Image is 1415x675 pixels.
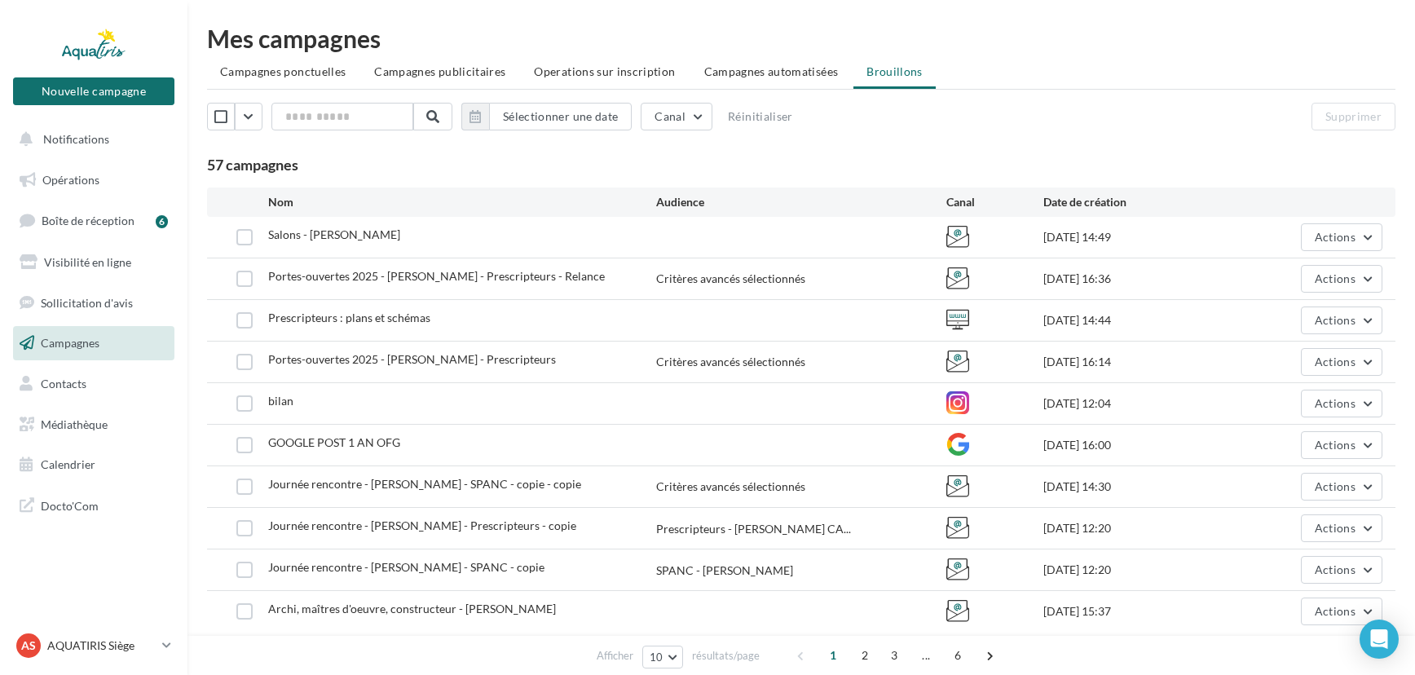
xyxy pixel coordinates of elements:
[1043,312,1237,329] div: [DATE] 14:44
[268,394,293,408] span: bilan
[1315,396,1355,410] span: Actions
[10,122,171,157] button: Notifications
[656,562,793,579] div: SPANC - [PERSON_NAME]
[534,64,675,78] span: Operations sur inscription
[1301,473,1382,501] button: Actions
[1315,438,1355,452] span: Actions
[1301,223,1382,251] button: Actions
[268,311,430,324] span: Prescripteurs : plans et schémas
[692,648,760,664] span: résultats/page
[1301,598,1382,625] button: Actions
[1301,514,1382,542] button: Actions
[47,637,156,654] p: AQUATIRIS Siège
[650,651,663,664] span: 10
[1301,265,1382,293] button: Actions
[41,495,99,516] span: Docto'Com
[13,630,174,661] a: AS AQUATIRIS Siège
[946,194,1043,210] div: Canal
[1043,437,1237,453] div: [DATE] 16:00
[1315,230,1355,244] span: Actions
[44,255,131,269] span: Visibilité en ligne
[1301,431,1382,459] button: Actions
[43,132,109,146] span: Notifications
[461,103,632,130] button: Sélectionner une date
[1043,520,1237,536] div: [DATE] 12:20
[156,215,168,228] div: 6
[268,194,655,210] div: Nom
[41,336,99,350] span: Campagnes
[656,271,947,287] div: Critères avancés sélectionnés
[881,642,907,668] span: 3
[1315,562,1355,576] span: Actions
[41,295,133,309] span: Sollicitation d'avis
[945,642,971,668] span: 6
[1315,355,1355,368] span: Actions
[1315,271,1355,285] span: Actions
[641,103,712,130] button: Canal
[10,367,178,401] a: Contacts
[489,103,632,130] button: Sélectionner une date
[721,107,800,126] button: Réinitialiser
[656,479,947,495] div: Critères avancés sélectionnés
[10,245,178,280] a: Visibilité en ligne
[1043,603,1237,620] div: [DATE] 15:37
[42,173,99,187] span: Opérations
[268,352,556,366] span: Portes-ouvertes 2025 - Marc VAN DER HORST - Prescripteurs
[41,457,95,471] span: Calendrier
[13,77,174,105] button: Nouvelle campagne
[1043,395,1237,412] div: [DATE] 12:04
[1315,479,1355,493] span: Actions
[268,269,605,283] span: Portes-ouvertes 2025 - Marc VAN DER HORST - Prescripteurs - Relance
[268,560,544,574] span: Journée rencontre - Julien CARON - SPANC - copie
[820,642,846,668] span: 1
[656,354,947,370] div: Critères avancés sélectionnés
[207,26,1395,51] div: Mes campagnes
[268,227,400,241] span: Salons - Clément GUIGUES
[597,648,633,664] span: Afficher
[642,646,684,668] button: 10
[1301,348,1382,376] button: Actions
[1043,479,1237,495] div: [DATE] 14:30
[207,156,298,174] span: 57 campagnes
[656,194,947,210] div: Audience
[1043,229,1237,245] div: [DATE] 14:49
[374,64,505,78] span: Campagnes publicitaires
[42,214,134,227] span: Boîte de réception
[1301,307,1382,334] button: Actions
[1301,390,1382,417] button: Actions
[913,642,939,668] span: ...
[10,488,178,523] a: Docto'Com
[1043,271,1237,287] div: [DATE] 16:36
[10,286,178,320] a: Sollicitation d'avis
[21,637,36,654] span: AS
[10,448,178,482] a: Calendrier
[852,642,878,668] span: 2
[1360,620,1399,659] div: Open Intercom Messenger
[41,377,86,390] span: Contacts
[268,518,576,532] span: Journée rencontre - Julien CARON - Prescripteurs - copie
[1315,313,1355,327] span: Actions
[1315,521,1355,535] span: Actions
[10,163,178,197] a: Opérations
[41,417,108,431] span: Médiathèque
[10,326,178,360] a: Campagnes
[656,521,851,537] span: Prescripteurs - [PERSON_NAME] CA...
[10,408,178,442] a: Médiathèque
[268,602,556,615] span: Archi, maîtres d'oeuvre, constructeur - Lawrence POUSSIN
[1043,354,1237,370] div: [DATE] 16:14
[10,203,178,238] a: Boîte de réception6
[704,64,839,78] span: Campagnes automatisées
[1315,604,1355,618] span: Actions
[220,64,346,78] span: Campagnes ponctuelles
[268,477,581,491] span: Journée rencontre - Julien CARON - SPANC - copie - copie
[1301,556,1382,584] button: Actions
[1043,562,1237,578] div: [DATE] 12:20
[268,435,400,449] span: GOOGLE POST 1 AN OFG
[1311,103,1395,130] button: Supprimer
[1043,194,1237,210] div: Date de création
